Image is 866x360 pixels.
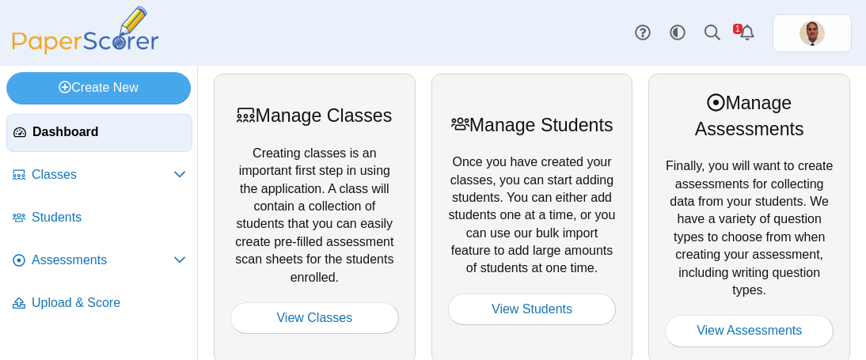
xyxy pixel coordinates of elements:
span: Classes [32,166,173,184]
a: View Students [448,294,617,325]
a: Alerts [730,16,765,51]
a: Students [6,199,192,237]
span: Assessments [32,252,173,269]
a: Dashboard [6,114,192,152]
div: Manage Classes [230,103,399,128]
a: ps.Ni4pAljhT6U1C40V [773,14,852,52]
div: Manage Students [448,112,617,138]
a: Upload & Score [6,285,192,323]
a: View Assessments [665,315,834,347]
a: Assessments [6,242,192,280]
span: jeremy necaise [800,21,825,46]
div: Manage Assessments [665,90,834,142]
span: Dashboard [32,123,185,141]
span: Students [32,209,186,226]
a: Classes [6,157,192,195]
a: View Classes [230,302,399,334]
img: ps.Ni4pAljhT6U1C40V [800,21,825,46]
img: PaperScorer [6,6,165,55]
a: Create New [6,72,191,104]
span: Upload & Score [32,294,186,312]
a: PaperScorer [6,44,165,57]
